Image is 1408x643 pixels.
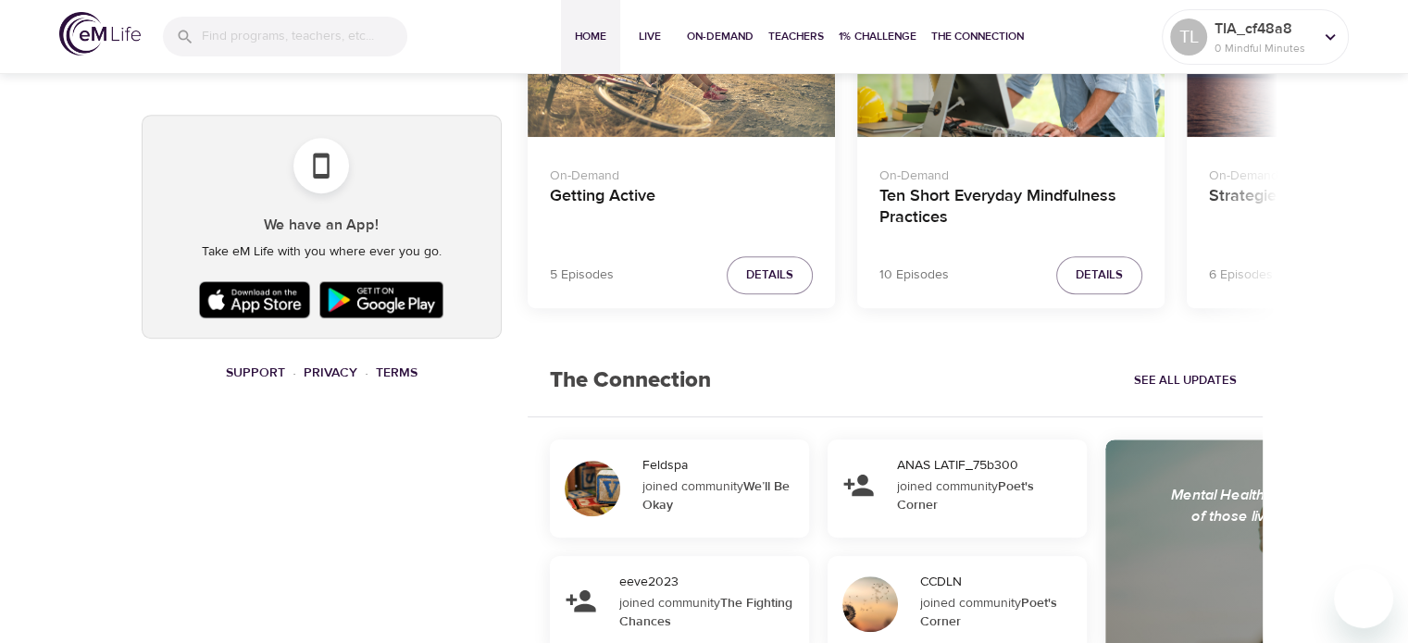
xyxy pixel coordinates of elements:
p: 6 Episodes [1209,266,1273,285]
a: See All Updates [1128,366,1240,395]
strong: We’ll Be Okay [642,478,790,513]
strong: Poet's Corner [897,478,1034,513]
p: TIA_cf48a8 [1215,18,1313,40]
div: CCDLN [920,573,1079,591]
a: Support [226,365,285,381]
p: 0 Mindful Minutes [1215,40,1313,56]
nav: breadcrumb [142,361,502,386]
span: Teachers [768,27,824,46]
button: Details [727,256,813,294]
span: Details [1076,265,1123,286]
div: joined community [897,477,1075,514]
h5: We have an App! [157,216,486,235]
strong: The Fighting Chances [619,595,792,630]
img: Apple App Store [194,277,315,323]
span: Details [746,265,793,286]
span: On-Demand [687,27,754,46]
span: The Connection [931,27,1024,46]
div: eeve2023 [619,573,802,591]
button: Details [1056,256,1142,294]
p: On-Demand [879,159,1142,186]
h4: Getting Active [550,186,813,230]
a: Privacy [304,365,357,381]
iframe: Button to launch messaging window [1334,569,1393,628]
p: On-Demand [550,159,813,186]
input: Find programs, teachers, etc... [202,17,407,56]
li: · [365,361,368,386]
div: joined community [619,594,797,631]
img: logo [59,12,141,56]
span: Live [628,27,672,46]
div: joined community [920,594,1075,631]
p: 5 Episodes [550,266,614,285]
p: 10 Episodes [879,266,949,285]
div: TL [1170,19,1207,56]
p: Take eM Life with you where ever you go. [157,242,486,262]
div: joined community [642,477,797,514]
div: ANAS LATIF_75b300 [897,456,1079,475]
h4: Ten Short Everyday Mindfulness Practices [879,186,1142,230]
span: Home [568,27,613,46]
li: · [293,361,296,386]
span: See All Updates [1133,370,1236,391]
h2: The Connection [528,345,733,416]
div: Feldspa [642,456,802,475]
strong: Poet's Corner [920,595,1057,630]
span: 1% Challenge [839,27,916,46]
img: Google Play Store [315,277,448,323]
a: Terms [376,365,417,381]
